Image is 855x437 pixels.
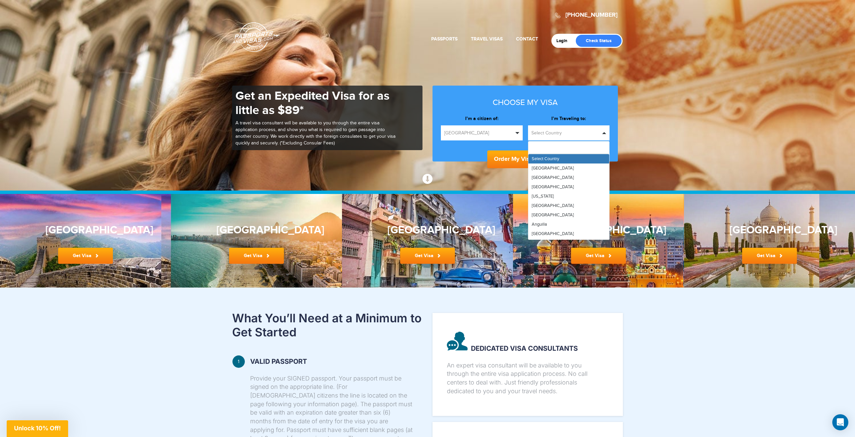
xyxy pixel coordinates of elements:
a: Login [556,38,572,43]
h2: What You’ll Need at a Minimum to Get Started [232,311,422,339]
h1: Get an Expedited Visa for as little as $89* [235,89,396,118]
a: Check Status [576,35,622,47]
button: [GEOGRAPHIC_DATA] [441,125,523,140]
span: [GEOGRAPHIC_DATA] [532,184,574,190]
a: Get Visa [229,248,284,264]
span: [GEOGRAPHIC_DATA] [532,231,574,236]
label: I’m Traveling to: [528,115,610,122]
p: A travel visa consultant will be available to you through the entire visa application process, an... [235,120,396,147]
div: Unlock 10% Off! [7,420,68,437]
h3: [GEOGRAPHIC_DATA] [45,224,126,236]
span: [GEOGRAPHIC_DATA] [444,130,513,136]
div: Open Intercom Messenger [832,414,848,430]
label: I’m a citizen of: [441,115,523,122]
h3: [GEOGRAPHIC_DATA] [729,224,810,236]
span: Unlock 10% Off! [14,425,61,432]
h3: [GEOGRAPHIC_DATA] [387,224,468,236]
span: [GEOGRAPHIC_DATA] [532,212,574,218]
span: Select Country [532,156,559,161]
a: Travel Visas [471,36,503,42]
a: Get Visa [400,248,455,264]
h3: Choose my visa [441,98,610,107]
strong: Valid passport [250,357,412,365]
a: Get Visa [571,248,626,264]
span: [GEOGRAPHIC_DATA] [532,175,574,180]
p: An expert visa consultant will be available to you through the entire visa application process. N... [447,361,602,396]
strong: Dedicated visa consultants [447,334,602,352]
a: Contact [516,36,538,42]
span: [US_STATE] [532,194,554,199]
a: Passports & [DOMAIN_NAME] [232,22,280,52]
span: Select Country [531,130,601,136]
span: [GEOGRAPHIC_DATA] [532,166,574,171]
a: [PHONE_NUMBER] [565,11,618,19]
a: Get Visa [742,248,797,264]
span: [GEOGRAPHIC_DATA] [532,203,574,208]
img: image description [447,332,468,350]
button: Select Country [528,125,610,140]
a: Passports [431,36,458,42]
span: Anguilla [532,222,547,227]
h3: [GEOGRAPHIC_DATA] [558,224,639,236]
a: Get Visa [58,248,113,264]
button: Order My Visa Now! [487,150,563,168]
h3: [GEOGRAPHIC_DATA] [216,224,297,236]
